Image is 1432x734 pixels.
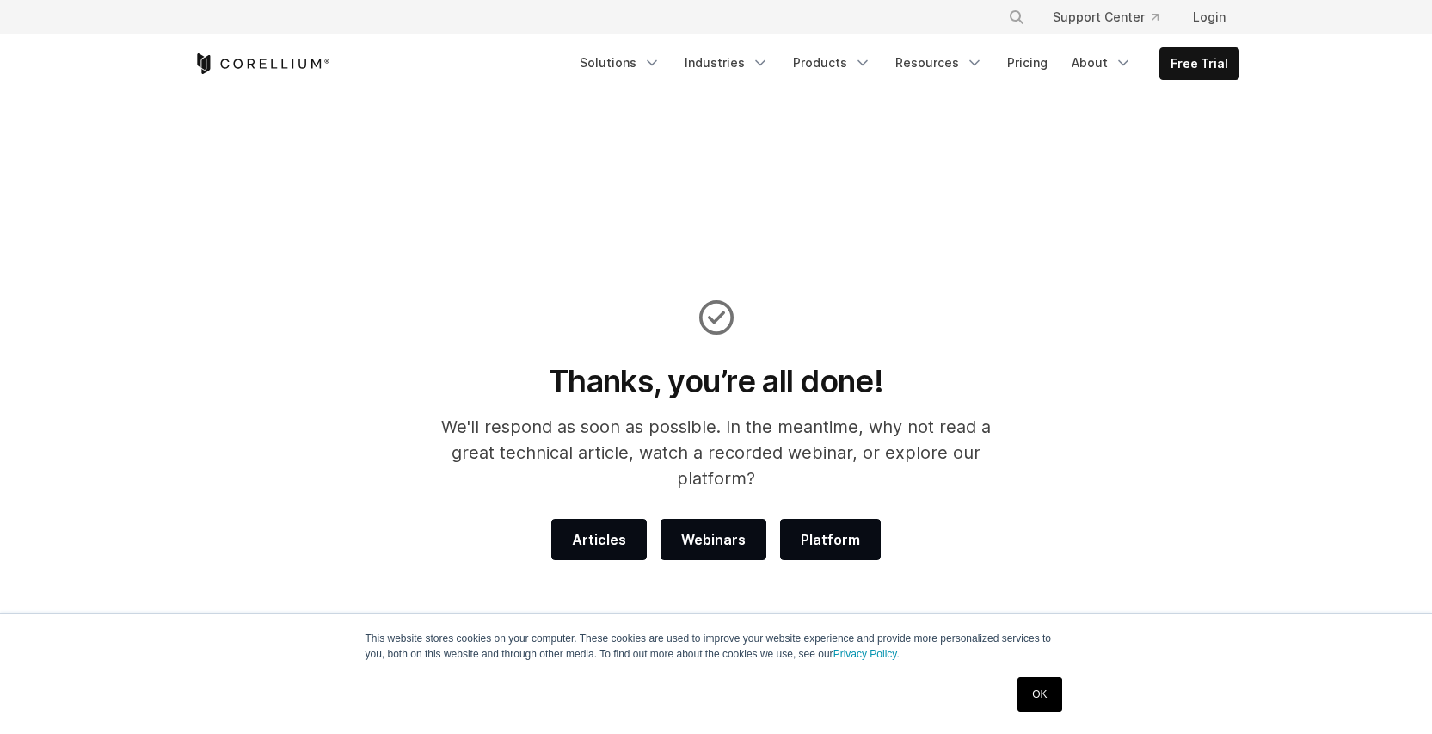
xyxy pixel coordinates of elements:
[1039,2,1172,33] a: Support Center
[801,529,860,550] span: Platform
[1017,677,1061,712] a: OK
[418,362,1014,400] h1: Thanks, you’re all done!
[674,47,779,78] a: Industries
[885,47,993,78] a: Resources
[783,47,882,78] a: Products
[1061,47,1142,78] a: About
[1160,48,1238,79] a: Free Trial
[366,631,1067,662] p: This website stores cookies on your computer. These cookies are used to improve your website expe...
[551,519,647,560] a: Articles
[194,53,330,74] a: Corellium Home
[1001,2,1032,33] button: Search
[1179,2,1239,33] a: Login
[987,2,1239,33] div: Navigation Menu
[572,529,626,550] span: Articles
[569,47,1239,80] div: Navigation Menu
[418,414,1014,491] p: We'll respond as soon as possible. In the meantime, why not read a great technical article, watch...
[833,648,900,660] a: Privacy Policy.
[661,519,766,560] a: Webinars
[681,529,746,550] span: Webinars
[997,47,1058,78] a: Pricing
[569,47,671,78] a: Solutions
[780,519,881,560] a: Platform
